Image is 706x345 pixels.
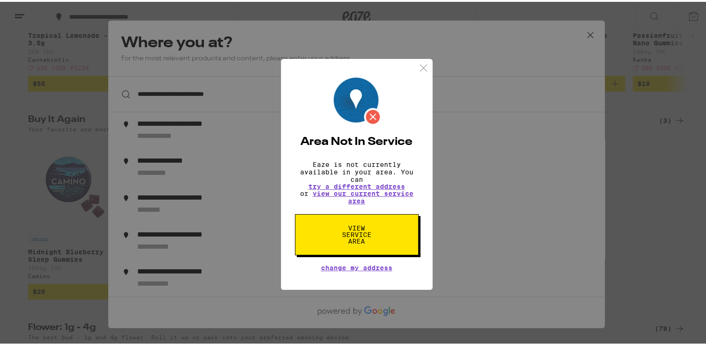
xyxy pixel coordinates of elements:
[308,181,405,188] button: try a different address
[295,212,419,253] button: View Service Area
[295,135,419,146] h2: Area Not In Service
[321,263,392,269] button: Change My Address
[418,60,429,72] img: close.svg
[295,159,419,203] p: Eaze is not currently available in your area. You can or
[334,76,382,124] img: image
[295,223,419,230] a: View Service Area
[313,188,413,203] a: view our current service area
[333,223,381,243] span: View Service Area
